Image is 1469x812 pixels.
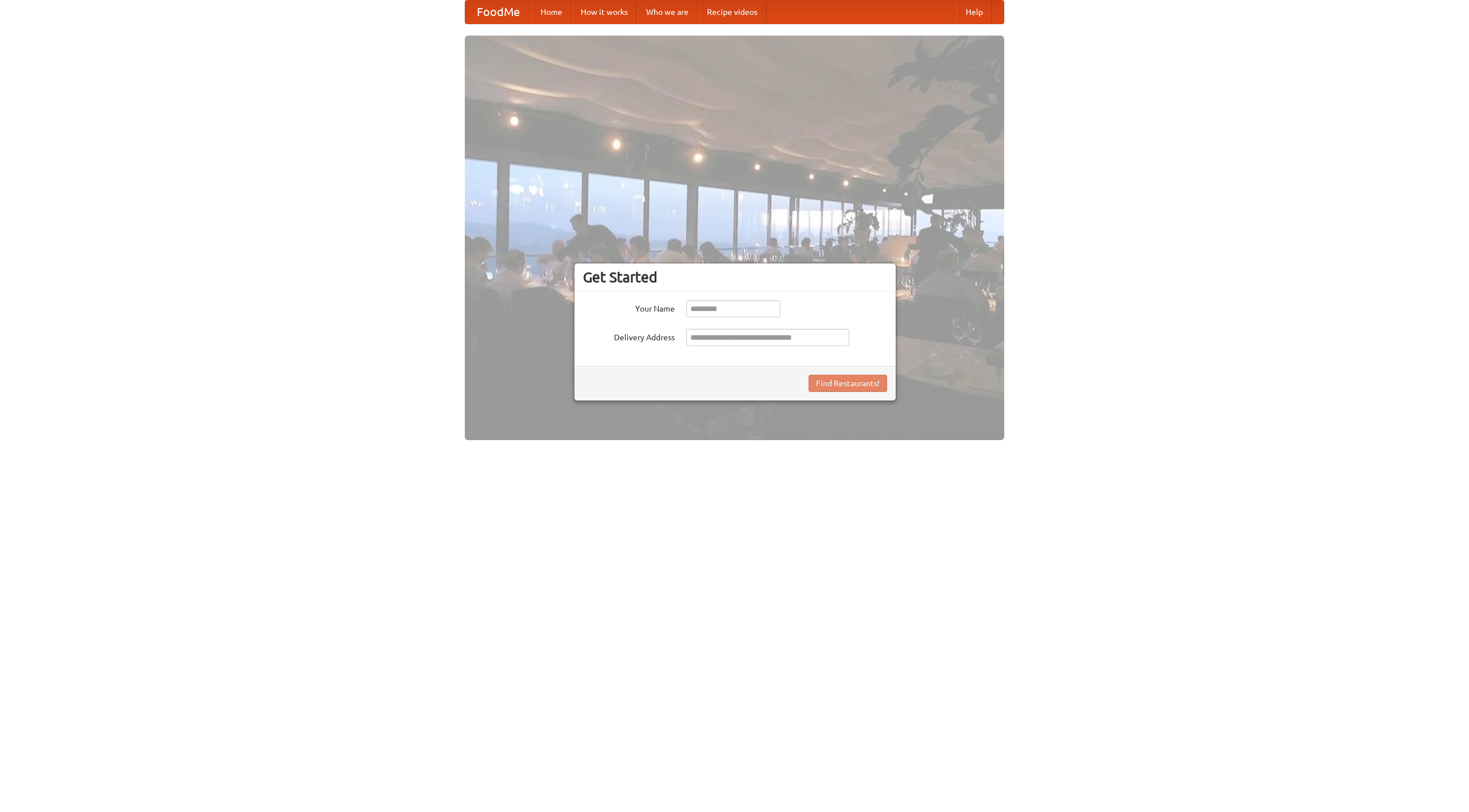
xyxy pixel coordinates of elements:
a: FoodMe [465,1,531,24]
h3: Get Started [583,269,887,286]
a: Home [531,1,572,24]
a: How it works [572,1,637,24]
a: Help [957,1,992,24]
label: Delivery Address [583,329,675,343]
a: Recipe videos [698,1,767,24]
label: Your Name [583,300,675,314]
a: Who we are [637,1,698,24]
button: Find Restaurants! [809,375,887,392]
